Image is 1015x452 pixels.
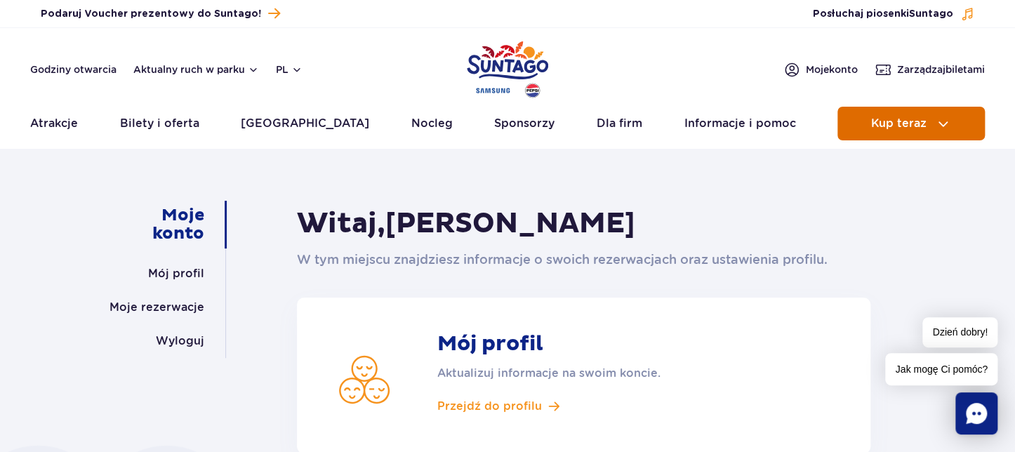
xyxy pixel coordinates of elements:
[955,392,997,434] div: Chat
[437,331,767,357] strong: Mój profil
[110,291,204,324] a: Moje rezerwacje
[806,62,858,77] span: Moje konto
[437,365,767,382] p: Aktualizuj informacje na swoim koncie.
[156,324,204,358] a: Wyloguj
[113,201,204,248] a: Moje konto
[437,399,542,414] span: Przejdź do profilu
[41,7,261,21] span: Podaruj Voucher prezentowy do Suntago!
[875,61,985,78] a: Zarządzajbiletami
[30,107,78,140] a: Atrakcje
[148,257,204,291] a: Mój profil
[276,62,303,77] button: pl
[684,107,795,140] a: Informacje i pomoc
[597,107,642,140] a: Dla firm
[467,35,548,100] a: Park of Poland
[922,317,997,347] span: Dzień dobry!
[870,117,926,130] span: Kup teraz
[897,62,985,77] span: Zarządzaj biletami
[297,250,870,270] p: W tym miejscu znajdziesz informacje o swoich rezerwacjach oraz ustawienia profilu.
[241,107,369,140] a: [GEOGRAPHIC_DATA]
[297,206,870,241] h1: Witaj,
[120,107,199,140] a: Bilety i oferta
[385,206,635,241] span: [PERSON_NAME]
[813,7,974,21] button: Posłuchaj piosenkiSuntago
[813,7,953,21] span: Posłuchaj piosenki
[411,107,453,140] a: Nocleg
[494,107,555,140] a: Sponsorzy
[885,353,997,385] span: Jak mogę Ci pomóc?
[837,107,985,140] button: Kup teraz
[909,9,953,19] span: Suntago
[30,62,117,77] a: Godziny otwarcia
[41,4,280,23] a: Podaruj Voucher prezentowy do Suntago!
[783,61,858,78] a: Mojekonto
[133,64,259,75] button: Aktualny ruch w parku
[437,399,767,414] a: Przejdź do profilu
